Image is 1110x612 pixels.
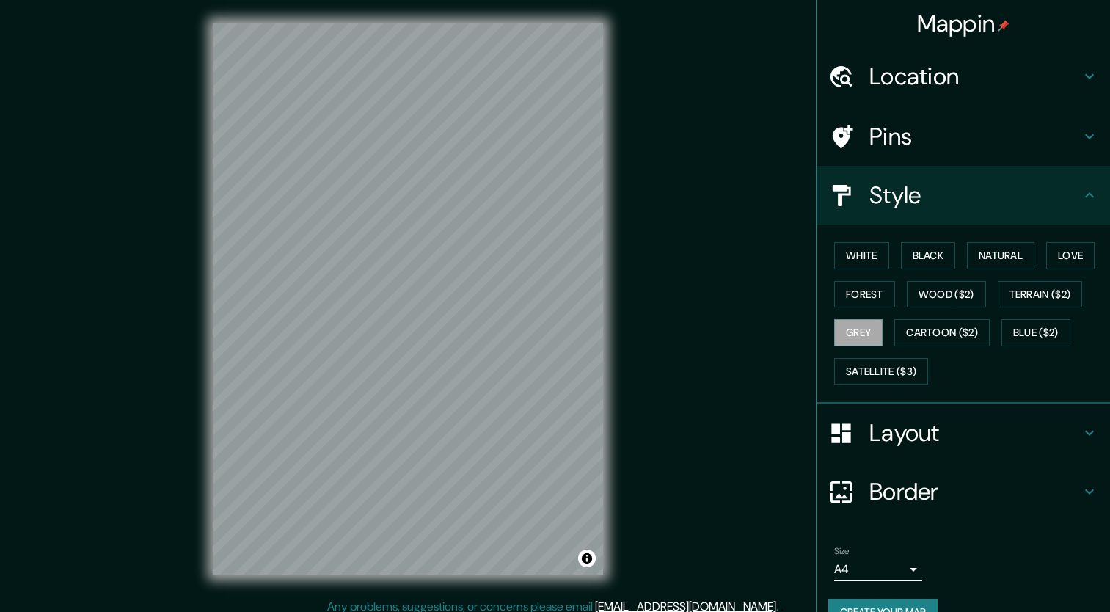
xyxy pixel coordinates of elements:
[817,47,1110,106] div: Location
[578,550,596,567] button: Toggle attribution
[834,358,928,385] button: Satellite ($3)
[998,20,1009,32] img: pin-icon.png
[817,404,1110,462] div: Layout
[869,418,1081,448] h4: Layout
[834,281,895,308] button: Forest
[967,242,1034,269] button: Natural
[817,166,1110,225] div: Style
[869,181,1081,210] h4: Style
[213,23,603,575] canvas: Map
[998,281,1083,308] button: Terrain ($2)
[917,9,1010,38] h4: Mappin
[1046,242,1095,269] button: Love
[869,477,1081,506] h4: Border
[894,319,990,346] button: Cartoon ($2)
[979,555,1094,596] iframe: Help widget launcher
[869,62,1081,91] h4: Location
[869,122,1081,151] h4: Pins
[834,319,883,346] button: Grey
[901,242,956,269] button: Black
[907,281,986,308] button: Wood ($2)
[817,462,1110,521] div: Border
[834,242,889,269] button: White
[834,558,922,581] div: A4
[817,107,1110,166] div: Pins
[834,545,850,558] label: Size
[1001,319,1070,346] button: Blue ($2)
